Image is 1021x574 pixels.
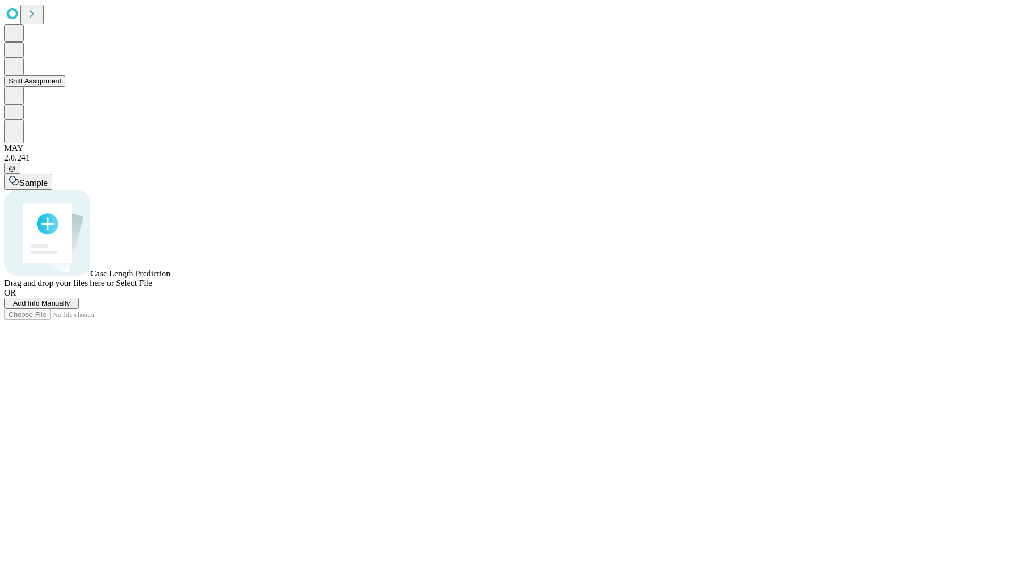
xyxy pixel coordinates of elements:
[4,298,79,309] button: Add Info Manually
[4,278,114,288] span: Drag and drop your files here or
[4,143,1017,153] div: MAY
[116,278,152,288] span: Select File
[4,174,52,190] button: Sample
[4,75,65,87] button: Shift Assignment
[13,299,70,307] span: Add Info Manually
[4,288,16,297] span: OR
[90,269,170,278] span: Case Length Prediction
[19,179,48,188] span: Sample
[4,153,1017,163] div: 2.0.241
[4,163,20,174] button: @
[9,164,16,172] span: @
